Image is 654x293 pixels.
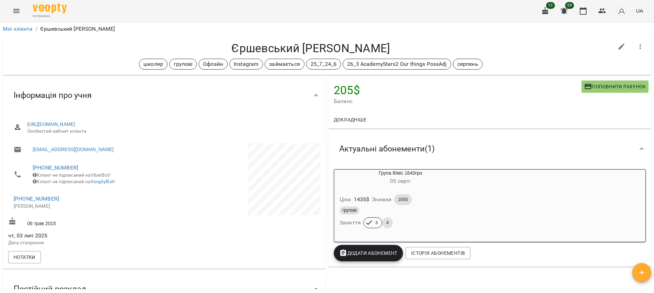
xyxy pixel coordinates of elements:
p: Офлайн [203,60,223,68]
a: [EMAIL_ADDRESS][DOMAIN_NAME] [33,146,113,153]
span: Клієнт не підписаний на ViberBot! [33,172,111,178]
p: серпень [457,60,478,68]
span: Історія абонементів [411,249,465,257]
div: займається [265,59,304,70]
span: Особистий кабінет клієнта [27,128,315,135]
span: 59 [565,2,574,9]
div: Офлайн [199,59,228,70]
div: Instagram [229,59,263,70]
span: 12 [546,2,555,9]
p: Єршевський [PERSON_NAME] [40,25,115,33]
div: 06 трав 2015 [7,216,164,228]
a: [PHONE_NUMBER] [33,164,78,171]
span: 3 [371,220,382,226]
button: Історія абонементів [406,247,470,259]
div: 26_3 AcademyStars2 Our things PossAdj [343,59,451,70]
span: Клієнт не підписаний на ! [33,179,115,184]
span: Баланс [334,97,581,105]
button: Menu [8,3,25,19]
span: UA [636,7,643,14]
span: Поповнити рахунок [584,83,646,91]
p: Дата створення [8,239,163,246]
p: школяр [143,60,163,68]
h4: 205 $ [334,83,581,97]
h6: Заняття [340,218,361,228]
a: [PHONE_NUMBER] [14,195,59,202]
button: Докладніше [331,114,369,126]
p: 26_3 AcademyStars2 Our things PossAdj [347,60,447,68]
h4: Єршевський [PERSON_NAME] [8,41,613,55]
span: Інформація про учня [14,90,92,101]
a: Мої клієнти [3,26,33,32]
span: групові [340,207,359,214]
p: займається [269,60,300,68]
div: Актуальні абонементи(1) [328,131,651,166]
p: 1435 $ [354,195,370,204]
button: Група 8/міс 1640грн05 серп- Ціна1435$Знижки205$груповіЗаняття34 [334,170,467,236]
span: Додати Абонемент [339,249,398,257]
div: школяр [139,59,168,70]
a: VooptyBot [91,179,114,184]
span: Докладніше [334,116,367,124]
span: Нотатки [14,253,35,261]
div: Група 8/міс 1640грн [334,170,467,186]
span: For Business [33,14,67,18]
p: групові [174,60,192,68]
span: чт, 03 лип 2025 [8,232,163,240]
button: Нотатки [8,251,41,263]
span: 4 [382,220,393,226]
h6: Знижки [372,195,391,204]
nav: breadcrumb [3,25,651,33]
div: 25_7_24_6 [306,59,341,70]
p: [PERSON_NAME] [14,203,157,210]
button: Додати Абонемент [334,245,403,261]
button: Поповнити рахунок [581,80,649,93]
span: Актуальні абонементи ( 1 ) [339,144,435,154]
span: 05 серп - [390,178,411,184]
span: 205$ [394,196,412,203]
div: серпень [453,59,483,70]
p: 25_7_24_6 [311,60,337,68]
img: Voopty Logo [33,3,67,13]
div: групові [169,59,197,70]
h6: Ціна [340,195,351,204]
a: [URL][DOMAIN_NAME] [27,121,75,127]
img: avatar_s.png [617,6,626,16]
p: Instagram [234,60,259,68]
button: UA [633,4,646,17]
div: Інформація про учня [3,78,326,113]
li: / [35,25,37,33]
